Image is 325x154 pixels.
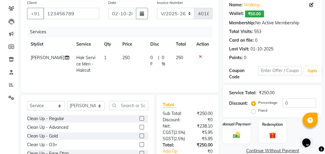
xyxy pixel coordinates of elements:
th: Stylist [27,38,73,51]
input: Search or Scan [109,101,148,110]
div: ₹0 [188,117,217,123]
div: Clean Up - Gold [27,133,58,139]
span: 250 [176,55,183,60]
label: Manual Payment [222,121,252,127]
th: Total [172,38,193,51]
div: 0 [255,37,257,44]
div: Membership: [229,20,255,26]
span: Hair Service Men - Haircut [76,55,95,73]
span: 0 F [150,55,156,67]
span: 1 [104,55,106,60]
div: ₹250.00 [259,90,274,96]
div: Total Visits: [229,29,253,35]
div: 553 [254,29,261,35]
div: ( ) [158,129,190,136]
button: Apply [304,66,321,75]
span: [PERSON_NAME] [31,55,64,60]
div: Sub Total: [158,110,188,117]
th: Price [119,38,147,51]
div: Last Visit: [229,46,249,52]
div: Service Total: [229,90,256,96]
button: +91 [27,8,44,19]
div: ₹250.00 [188,142,217,148]
a: Continue Without Payment [224,148,321,154]
div: Card on file: [229,37,254,44]
div: Clean Up - O3+ [27,142,57,148]
span: | [158,55,159,67]
span: 2.5% [175,130,184,135]
div: Clean Up - Regular [27,116,64,122]
th: Qty [100,38,119,51]
span: SGST [163,136,173,141]
div: ( ) [158,136,189,142]
label: Redemption [262,122,283,127]
div: No Active Membership [229,20,316,26]
th: Service [73,38,100,51]
img: _cash.svg [231,131,243,139]
div: Name: [229,2,243,8]
div: Total: [158,142,188,148]
div: Points: [229,55,243,61]
input: Search by Name/Mobile/Email/Code [43,8,99,19]
div: ₹5.95 [189,136,217,142]
img: _gift.svg [267,131,278,139]
span: 250 [122,55,130,60]
span: ₹50.00 [245,11,264,17]
div: Services [28,26,217,38]
span: CGST [163,130,174,135]
div: Clean Up - Advanced [27,124,68,131]
label: Fixed [258,108,267,113]
div: 0 [244,55,246,61]
label: Percentage [258,100,277,105]
div: Discount: [229,100,248,107]
div: ₹5.95 [190,129,217,136]
div: ₹250.00 [188,110,217,117]
span: Total [163,101,176,108]
div: Wallet: [229,11,244,17]
div: ₹238.10 [188,123,217,129]
iframe: chat widget [300,130,319,148]
span: 0 % [162,55,169,67]
th: Disc [146,38,172,51]
div: Discount: [158,117,188,123]
a: Walking [244,2,259,8]
div: Coupon Code [229,68,258,80]
th: Action [193,38,213,51]
div: Net: [158,123,188,129]
div: 01-10-2025 [250,46,273,52]
span: 2.5% [175,136,184,141]
input: Enter Offer / Coupon Code [258,66,302,75]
